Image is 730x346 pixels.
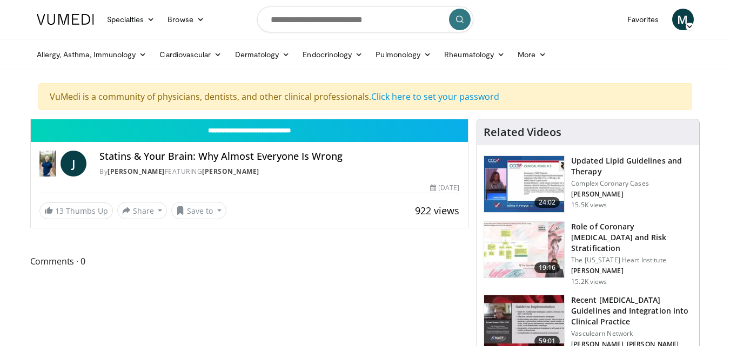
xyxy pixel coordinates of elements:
a: [PERSON_NAME] [108,167,165,176]
input: Search topics, interventions [257,6,473,32]
a: Specialties [101,9,162,30]
h3: Recent [MEDICAL_DATA] Guidelines and Integration into Clinical Practice [571,295,693,327]
div: VuMedi is a community of physicians, dentists, and other clinical professionals. [38,83,692,110]
p: Complex Coronary Cases [571,179,693,188]
div: By FEATURING [99,167,459,177]
a: 19:16 Role of Coronary [MEDICAL_DATA] and Risk Stratification The [US_STATE] Heart Institute [PER... [484,221,693,286]
h3: Role of Coronary [MEDICAL_DATA] and Risk Stratification [571,221,693,254]
a: Cardiovascular [153,44,228,65]
p: [PERSON_NAME] [571,267,693,275]
button: Share [117,202,168,219]
a: Allergy, Asthma, Immunology [30,44,153,65]
a: Endocrinology [296,44,369,65]
span: 19:16 [534,262,560,273]
a: Browse [161,9,211,30]
a: More [511,44,553,65]
span: Comments 0 [30,254,469,268]
button: Save to [171,202,226,219]
span: 922 views [415,204,459,217]
span: 13 [55,206,64,216]
div: [DATE] [430,183,459,193]
a: Favorites [621,9,666,30]
a: Pulmonology [369,44,438,65]
a: 13 Thumbs Up [39,202,113,219]
p: The [US_STATE] Heart Institute [571,256,693,264]
a: [PERSON_NAME] [202,167,259,176]
h4: Related Videos [484,126,561,139]
a: M [672,9,694,30]
a: 24:02 Updated Lipid Guidelines and Therapy Complex Coronary Cases [PERSON_NAME] 15.5K views [484,155,693,213]
a: Click here to set your password [371,91,499,103]
h3: Updated Lipid Guidelines and Therapy [571,155,693,177]
span: 24:02 [534,197,560,208]
img: VuMedi Logo [37,14,94,25]
a: Dermatology [229,44,297,65]
h4: Statins & Your Brain: Why Almost Everyone Is Wrong [99,151,459,162]
img: 1efa8c99-7b8a-4ab5-a569-1c219ae7bd2c.150x105_q85_crop-smart_upscale.jpg [484,222,564,278]
a: J [61,151,86,177]
p: Vasculearn Network [571,329,693,338]
p: [PERSON_NAME] [571,190,693,199]
p: 15.5K views [571,201,607,209]
p: 15.2K views [571,277,607,286]
img: 77f671eb-9394-4acc-bc78-a9f077f94e00.150x105_q85_crop-smart_upscale.jpg [484,156,564,212]
img: Dr. Jordan Rennicke [39,151,57,177]
a: Rheumatology [438,44,511,65]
